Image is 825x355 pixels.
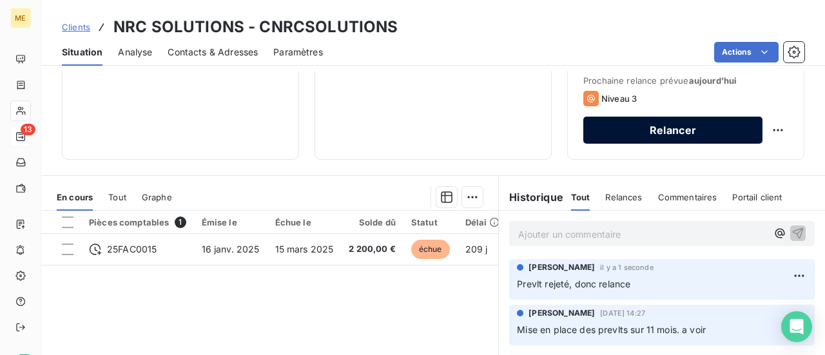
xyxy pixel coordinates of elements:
span: [DATE] 14:27 [600,309,645,317]
span: Portail client [732,192,782,202]
span: il y a 1 seconde [600,264,653,271]
span: 1 [175,216,186,228]
div: Open Intercom Messenger [781,311,812,342]
span: Relances [605,192,642,202]
div: ME [10,8,31,28]
div: Pièces comptables [89,216,186,228]
div: Émise le [202,217,260,227]
span: aujourd’hui [689,75,737,86]
span: 15 mars 2025 [275,244,334,254]
span: Commentaires [658,192,717,202]
span: Analyse [118,46,152,59]
span: échue [411,240,450,259]
span: Tout [108,192,126,202]
h3: NRC SOLUTIONS - CNRCSOLUTIONS [113,15,398,39]
span: Niveau 3 [601,93,637,104]
span: Paramètres [273,46,323,59]
h6: Historique [499,189,563,205]
span: Contacts & Adresses [168,46,258,59]
span: Prochaine relance prévue [583,75,788,86]
button: Actions [714,42,779,62]
div: Solde dû [349,217,396,227]
span: Clients [62,22,90,32]
span: En cours [57,192,93,202]
span: 209 j [465,244,488,254]
span: [PERSON_NAME] [529,262,595,273]
a: Clients [62,21,90,34]
div: Délai [465,217,500,227]
span: 2 200,00 € [349,243,396,256]
span: 16 janv. 2025 [202,244,260,254]
span: Situation [62,46,102,59]
button: Relancer [583,117,762,144]
span: Tout [571,192,590,202]
a: 13 [10,126,30,147]
span: 25FAC0015 [107,243,157,256]
span: [PERSON_NAME] [529,307,595,319]
div: Échue le [275,217,334,227]
span: Mise en place des prevlts sur 11 mois. a voir [517,324,706,335]
div: Statut [411,217,450,227]
span: Graphe [142,192,172,202]
span: Prevlt rejeté, donc relance [517,278,630,289]
span: 13 [21,124,35,135]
